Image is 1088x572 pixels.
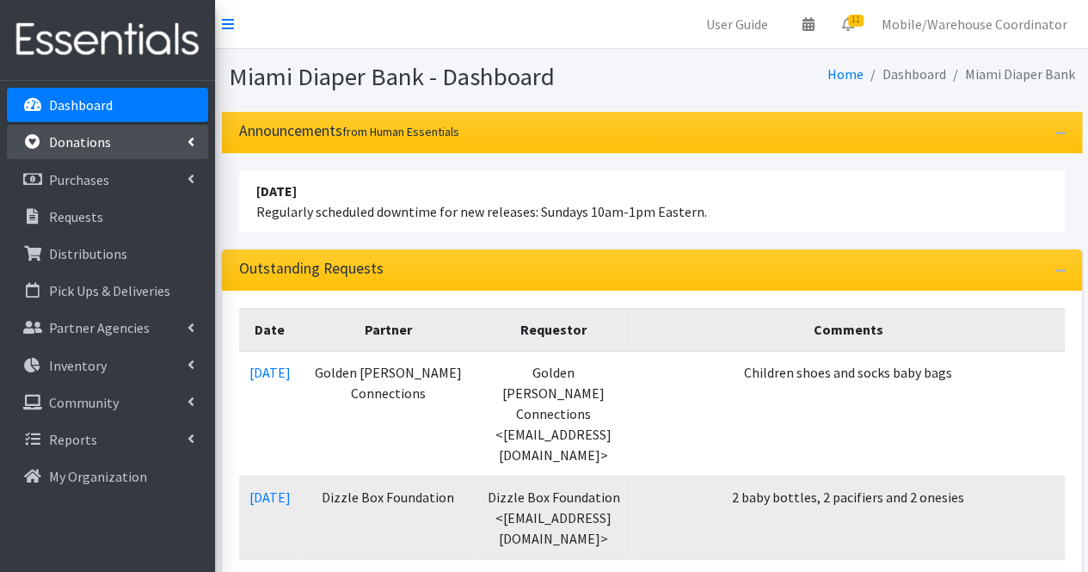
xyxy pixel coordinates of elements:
[301,476,476,559] td: Dizzle Box Foundation
[7,11,208,69] img: HumanEssentials
[476,351,631,477] td: Golden [PERSON_NAME] Connections <[EMAIL_ADDRESS][DOMAIN_NAME]>
[301,308,476,351] th: Partner
[49,319,150,336] p: Partner Agencies
[239,308,301,351] th: Date
[7,422,208,457] a: Reports
[49,431,97,448] p: Reports
[7,125,208,159] a: Donations
[7,459,208,494] a: My Organization
[868,7,1081,41] a: Mobile/Warehouse Coordinator
[239,260,384,278] h3: Outstanding Requests
[49,468,147,485] p: My Organization
[49,208,103,225] p: Requests
[7,311,208,345] a: Partner Agencies
[7,163,208,197] a: Purchases
[476,308,631,351] th: Requestor
[249,364,291,381] a: [DATE]
[631,476,1064,559] td: 2 baby bottles, 2 pacifiers and 2 onesies
[249,489,291,506] a: [DATE]
[946,62,1075,87] li: Miami Diaper Bank
[828,7,868,41] a: 11
[864,62,946,87] li: Dashboard
[631,308,1064,351] th: Comments
[7,237,208,271] a: Distributions
[229,62,646,92] h1: Miami Diaper Bank - Dashboard
[848,15,864,27] span: 11
[301,351,476,477] td: Golden [PERSON_NAME] Connections
[827,65,864,83] a: Home
[7,200,208,234] a: Requests
[49,96,113,114] p: Dashboard
[7,88,208,122] a: Dashboard
[476,476,631,559] td: Dizzle Box Foundation <[EMAIL_ADDRESS][DOMAIN_NAME]>
[7,274,208,308] a: Pick Ups & Deliveries
[342,124,459,139] small: from Human Essentials
[256,182,297,200] strong: [DATE]
[49,394,119,411] p: Community
[49,282,170,299] p: Pick Ups & Deliveries
[49,133,111,151] p: Donations
[7,348,208,383] a: Inventory
[239,122,459,140] h3: Announcements
[7,385,208,420] a: Community
[49,357,107,374] p: Inventory
[49,171,109,188] p: Purchases
[49,245,127,262] p: Distributions
[631,351,1064,477] td: Children shoes and socks baby bags
[692,7,782,41] a: User Guide
[239,170,1065,232] li: Regularly scheduled downtime for new releases: Sundays 10am-1pm Eastern.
